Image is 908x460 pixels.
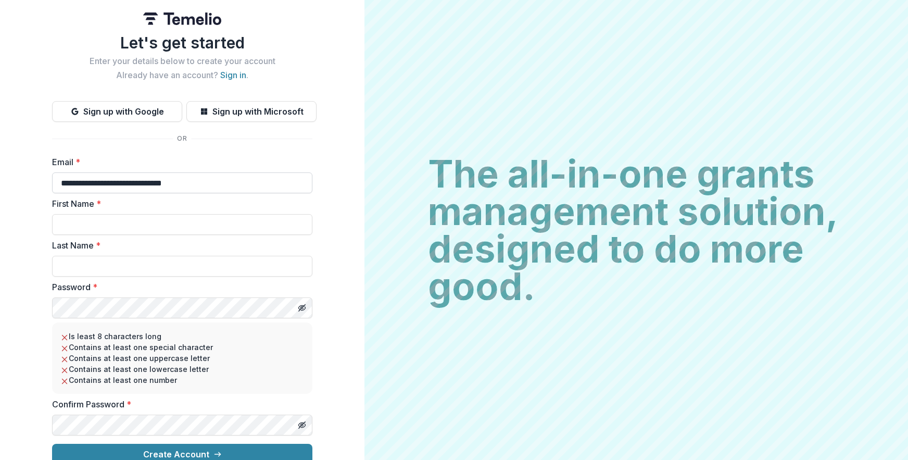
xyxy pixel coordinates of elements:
[52,70,312,80] h2: Already have an account? .
[52,101,182,122] button: Sign up with Google
[52,156,306,168] label: Email
[60,353,304,364] li: Contains at least one uppercase letter
[143,13,221,25] img: Temelio
[52,398,306,411] label: Confirm Password
[294,300,310,316] button: Toggle password visibility
[60,364,304,375] li: Contains at least one lowercase letter
[52,197,306,210] label: First Name
[294,417,310,433] button: Toggle password visibility
[220,70,246,80] a: Sign in
[52,281,306,293] label: Password
[52,33,312,52] h1: Let's get started
[60,375,304,386] li: Contains at least one number
[60,331,304,342] li: Is least 8 characters long
[52,56,312,66] h2: Enter your details below to create your account
[52,239,306,252] label: Last Name
[186,101,317,122] button: Sign up with Microsoft
[60,342,304,353] li: Contains at least one special character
